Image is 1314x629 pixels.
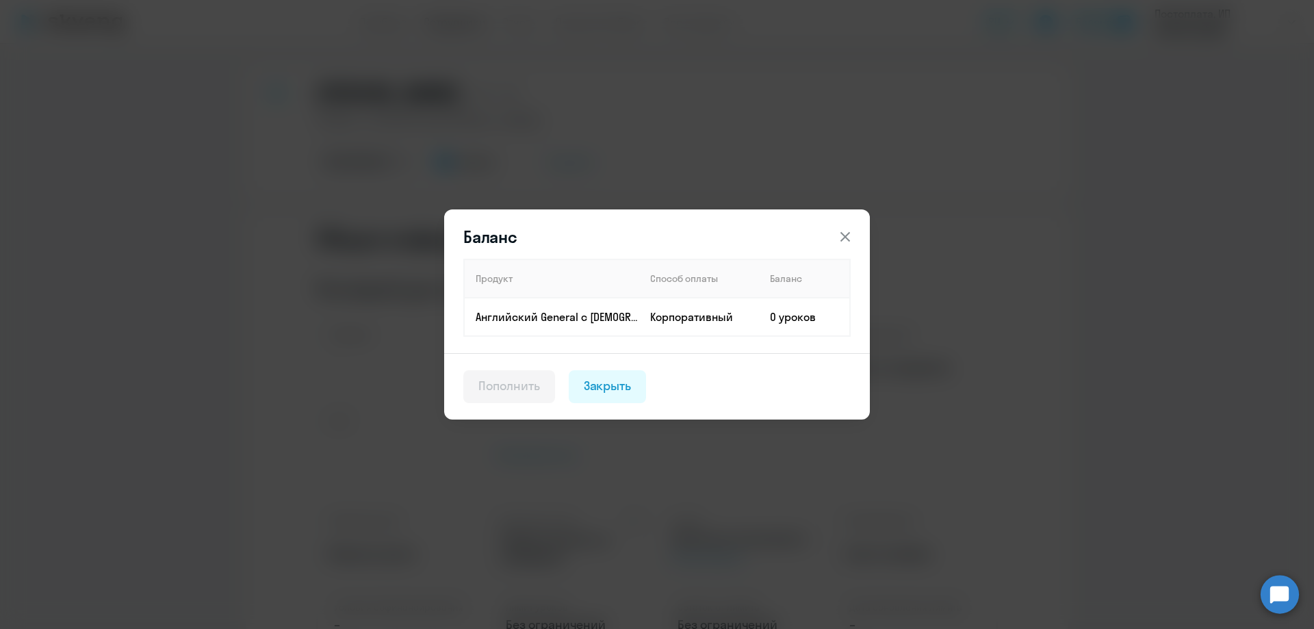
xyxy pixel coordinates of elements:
button: Закрыть [569,370,647,403]
td: 0 уроков [759,298,850,336]
button: Пополнить [463,370,555,403]
div: Пополнить [478,377,540,395]
td: Корпоративный [639,298,759,336]
p: Английский General с [DEMOGRAPHIC_DATA] преподавателем [476,309,639,324]
th: Способ оплаты [639,259,759,298]
th: Баланс [759,259,850,298]
header: Баланс [444,226,870,248]
div: Закрыть [584,377,632,395]
th: Продукт [464,259,639,298]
